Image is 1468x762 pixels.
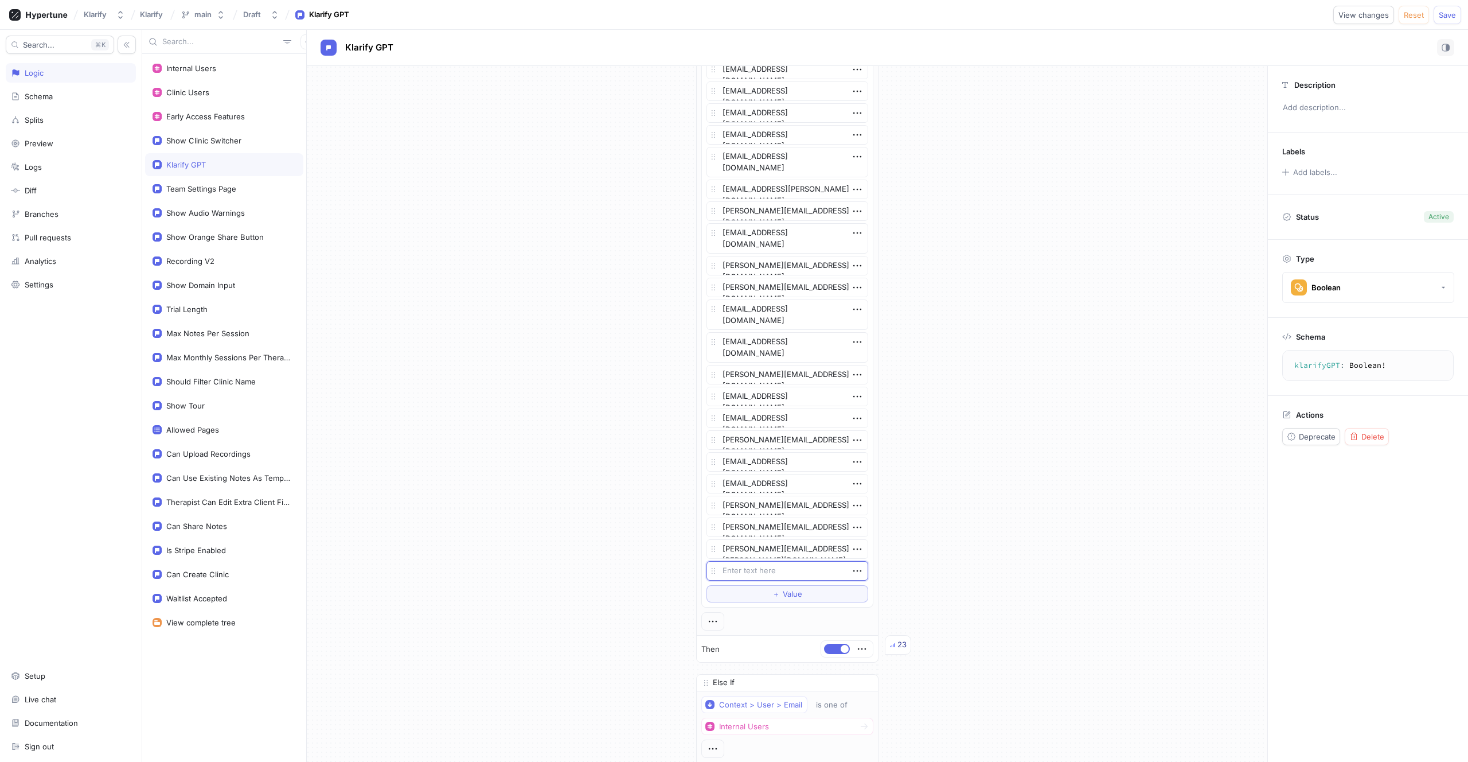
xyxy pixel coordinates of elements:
div: Therapist Can Edit Extra Client Fields [166,497,291,507]
div: Diff [25,186,37,195]
span: Klarify [140,10,163,18]
div: Active [1428,212,1449,222]
textarea: [PERSON_NAME][EMAIL_ADDRESS][PERSON_NAME][DOMAIN_NAME] [706,539,868,559]
div: Is Stripe Enabled [166,546,226,555]
span: Deprecate [1299,433,1336,440]
button: Deprecate [1282,428,1340,445]
textarea: [EMAIL_ADDRESS][DOMAIN_NAME] [706,452,868,472]
div: Draft [243,10,261,20]
div: Max Notes Per Session [166,329,249,338]
button: Klarify [79,5,130,24]
div: Can Upload Recordings [166,449,251,458]
textarea: [PERSON_NAME][EMAIL_ADDRESS][DOMAIN_NAME] [706,496,868,515]
p: Labels [1282,147,1305,156]
div: Splits [25,115,44,125]
div: Internal Users [166,64,216,73]
button: Reset [1399,6,1429,24]
button: Boolean [1282,272,1454,303]
div: Context > User > Email [719,700,802,710]
button: Delete [1345,428,1389,445]
textarea: [PERSON_NAME][EMAIL_ADDRESS][DOMAIN_NAME] [706,518,868,537]
div: Should Filter Clinic Name [166,377,256,386]
div: 23 [897,639,907,651]
div: Waitlist Accepted [166,594,227,603]
textarea: [PERSON_NAME][EMAIL_ADDRESS][DOMAIN_NAME] [706,201,868,221]
textarea: [EMAIL_ADDRESS][DOMAIN_NAME] [706,125,868,145]
p: Type [1296,254,1314,263]
div: Schema [25,92,53,101]
p: Add description... [1278,98,1458,118]
button: is one of [811,696,864,713]
button: View changes [1333,6,1394,24]
textarea: [EMAIL_ADDRESS][DOMAIN_NAME] [706,409,868,428]
div: Allowed Pages [166,425,219,434]
input: Search... [162,36,279,48]
div: Pull requests [25,233,71,242]
textarea: [EMAIL_ADDRESS][DOMAIN_NAME] [706,103,868,123]
div: is one of [816,700,848,710]
p: Actions [1296,410,1323,419]
div: main [194,10,212,20]
button: Draft [239,5,284,24]
textarea: [EMAIL_ADDRESS][DOMAIN_NAME] [706,147,868,177]
textarea: [PERSON_NAME][EMAIL_ADDRESS][DOMAIN_NAME] [706,365,868,384]
div: Clinic Users [166,88,209,97]
div: Setup [25,671,45,681]
div: Klarify GPT [309,9,349,21]
span: Search... [23,41,54,48]
div: Klarify [84,10,107,20]
div: View complete tree [166,618,236,627]
div: Logs [25,162,42,172]
button: main [176,5,230,24]
div: Preview [25,139,53,148]
div: Boolean [1311,283,1341,293]
div: Show Clinic Switcher [166,136,241,145]
p: Then [701,644,720,655]
p: Description [1294,80,1336,90]
textarea: [EMAIL_ADDRESS][PERSON_NAME][DOMAIN_NAME] [706,180,868,199]
button: Add labels... [1278,165,1340,180]
div: Show Tour [166,401,205,410]
div: Analytics [25,256,56,266]
div: Add labels... [1293,169,1337,176]
textarea: klarifyGPT: Boolean! [1287,355,1449,376]
textarea: [EMAIL_ADDRESS][DOMAIN_NAME] [706,81,868,101]
textarea: [PERSON_NAME][EMAIL_ADDRESS][DOMAIN_NAME] [706,430,868,450]
textarea: [PERSON_NAME][EMAIL_ADDRESS][DOMAIN_NAME] [706,256,868,275]
div: Sign out [25,742,54,751]
button: ＋Value [706,585,868,602]
textarea: [EMAIL_ADDRESS][DOMAIN_NAME] [706,387,868,406]
textarea: [EMAIL_ADDRESS][DOMAIN_NAME] [706,300,868,330]
span: Value [783,590,802,597]
div: Settings [25,280,53,289]
div: Trial Length [166,305,208,314]
span: Delete [1361,433,1384,440]
div: K [91,39,109,50]
textarea: [EMAIL_ADDRESS][DOMAIN_NAME] [706,60,868,79]
textarea: [EMAIL_ADDRESS][DOMAIN_NAME] [706,223,868,254]
div: Branches [25,209,58,219]
span: ＋ [772,590,780,597]
div: Documentation [25,718,78,728]
div: Can Create Clinic [166,570,229,579]
span: Reset [1404,11,1424,18]
span: View changes [1338,11,1389,18]
div: Live chat [25,695,56,704]
div: Max Monthly Sessions Per Therapist [166,353,291,362]
div: Internal Users [719,722,769,732]
span: Save [1439,11,1456,18]
div: Recording V2 [166,256,214,266]
button: Internal Users [701,718,873,735]
div: Klarify GPT [166,160,206,169]
a: Documentation [6,713,136,733]
div: Logic [25,68,44,77]
p: Schema [1296,332,1325,341]
p: Status [1296,209,1319,225]
textarea: [EMAIL_ADDRESS][DOMAIN_NAME] [706,474,868,493]
div: Can Share Notes [166,522,227,531]
div: Team Settings Page [166,184,236,193]
p: Else If [713,677,735,689]
div: Early Access Features [166,112,245,121]
div: Show Orange Share Button [166,232,264,242]
div: Show Domain Input [166,281,235,290]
